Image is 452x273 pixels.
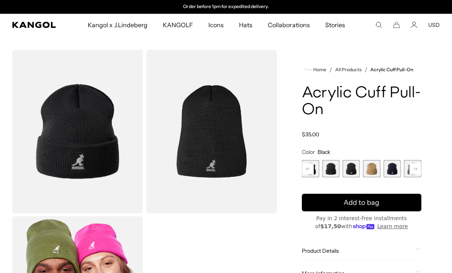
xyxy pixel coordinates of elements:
[393,21,400,28] button: Cart
[12,50,143,213] img: color-black
[302,65,422,74] nav: breadcrumbs
[312,67,326,72] span: Home
[268,14,310,36] span: Collaborations
[302,85,422,119] h1: Acrylic Cuff Pull-On
[12,22,57,28] a: Kangol
[363,160,380,177] div: 8 of 13
[428,21,440,28] button: USD
[88,14,147,36] span: Kangol x J.Lindeberg
[318,149,330,155] span: Black
[183,4,269,10] p: Order before 1pm for expedited delivery.
[335,67,362,72] a: All Products
[302,247,413,254] span: Product Details
[411,21,418,28] a: Account
[147,4,305,10] div: 2 of 2
[375,21,382,28] summary: Search here
[326,65,332,74] li: /
[201,14,231,36] a: Icons
[302,160,319,177] label: Black
[318,14,353,36] a: Stories
[302,194,422,211] button: Add to bag
[370,67,413,72] a: Acrylic Cuff Pull-On
[322,160,339,177] label: Black/Black
[325,14,345,36] span: Stories
[362,65,367,74] li: /
[404,160,421,177] div: 10 of 13
[147,4,305,10] div: Announcement
[147,4,305,10] slideshow-component: Announcement bar
[302,160,319,177] div: 5 of 13
[302,149,315,155] span: Color
[383,160,401,177] div: 9 of 13
[163,14,193,36] span: KANGOLF
[404,160,421,177] label: Dark Flannel
[155,14,201,36] a: KANGOLF
[342,160,360,177] div: 7 of 13
[208,14,224,36] span: Icons
[363,160,380,177] label: Camel
[260,14,317,36] a: Collaborations
[231,14,260,36] a: Hats
[146,50,277,213] img: color-black
[302,131,319,138] span: $35.00
[80,14,155,36] a: Kangol x J.Lindeberg
[383,160,401,177] label: Dark Blue
[322,160,339,177] div: 6 of 13
[305,66,326,73] a: Home
[342,160,360,177] label: Black/Gold
[344,198,379,208] span: Add to bag
[239,14,252,36] span: Hats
